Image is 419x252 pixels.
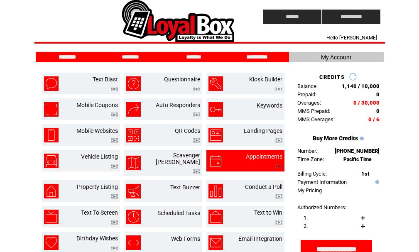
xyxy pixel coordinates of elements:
[156,102,200,108] a: Auto Responders
[297,91,316,98] span: Prepaid:
[126,156,141,170] img: scavenger-hunt.png
[126,235,141,250] img: web-forms.png
[297,171,327,177] span: Billing Cycle:
[304,215,308,221] span: 1.
[44,154,59,168] img: vehicle-listing.png
[208,128,223,142] img: landing-pages.png
[358,137,364,140] img: help.gif
[297,179,347,185] a: Payment Information
[297,187,322,193] a: My Pricing
[238,235,282,242] a: Email Integration
[257,102,282,109] a: Keywords
[157,210,200,216] a: Scheduled Tasks
[76,127,118,134] a: Mobile Websites
[81,153,118,160] a: Vehicle Listing
[246,153,282,160] a: Appointments
[111,220,118,225] img: video.png
[208,76,223,91] img: kiosk-builder.png
[297,116,335,122] span: MMS Overages:
[297,83,318,89] span: Balance:
[171,235,200,242] a: Web Forms
[193,87,200,91] img: video.png
[193,138,200,143] img: video.png
[342,83,380,89] span: 1,140 / 10,000
[193,113,200,117] img: video.png
[111,87,118,91] img: video.png
[304,223,308,229] span: 2.
[164,76,200,83] a: Questionnaire
[111,194,118,199] img: video.png
[170,184,200,191] a: Text Buzzer
[297,156,324,162] span: Time Zone:
[93,76,118,83] a: Text Blast
[361,171,369,177] span: 1st
[111,164,118,169] img: video.png
[44,102,59,117] img: mobile-coupons.png
[126,76,141,91] img: questionnaire.png
[44,235,59,250] img: birthday-wishes.png
[275,220,282,225] img: video.png
[44,128,59,142] img: mobile-websites.png
[175,127,200,134] a: QR Codes
[254,209,282,216] a: Text to Win
[326,35,377,41] span: Hello [PERSON_NAME]
[44,76,59,91] img: text-blast.png
[208,235,223,250] img: email-integration.png
[275,164,282,169] img: video.png
[111,113,118,117] img: video.png
[297,100,321,106] span: Overages:
[76,235,118,242] a: Birthday Wishes
[376,108,380,114] span: 0
[249,76,282,83] a: Kiosk Builder
[126,210,141,224] img: scheduled-tasks.png
[208,184,223,198] img: conduct-a-poll.png
[297,204,346,210] span: Authorized Numbers:
[44,210,59,224] img: text-to-screen.png
[245,183,282,190] a: Conduct a Poll
[335,148,380,154] span: [PHONE_NUMBER]
[81,209,118,216] a: Text To Screen
[353,100,380,106] span: 0 / 30,000
[126,128,141,142] img: qr-codes.png
[193,169,200,174] img: video.png
[111,138,118,143] img: video.png
[297,108,330,114] span: MMS Prepaid:
[313,135,358,142] a: Buy More Credits
[111,246,118,250] img: video.png
[373,180,379,184] img: help.gif
[319,74,345,80] span: CREDITS
[376,91,380,98] span: 0
[343,157,372,162] span: Pacific Time
[76,102,118,108] a: Mobile Coupons
[321,54,352,61] span: My Account
[156,152,200,165] a: Scavenger [PERSON_NAME]
[244,127,282,134] a: Landing Pages
[275,87,282,91] img: video.png
[208,210,223,224] img: text-to-win.png
[44,184,59,198] img: property-listing.png
[275,138,282,143] img: video.png
[368,116,380,122] span: 0 / 6
[208,154,223,168] img: appointments.png
[297,148,317,154] span: Number:
[208,102,223,117] img: keywords.png
[77,183,118,190] a: Property Listing
[126,102,141,117] img: auto-responders.png
[126,184,141,198] img: text-buzzer.png
[275,194,282,199] img: video.png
